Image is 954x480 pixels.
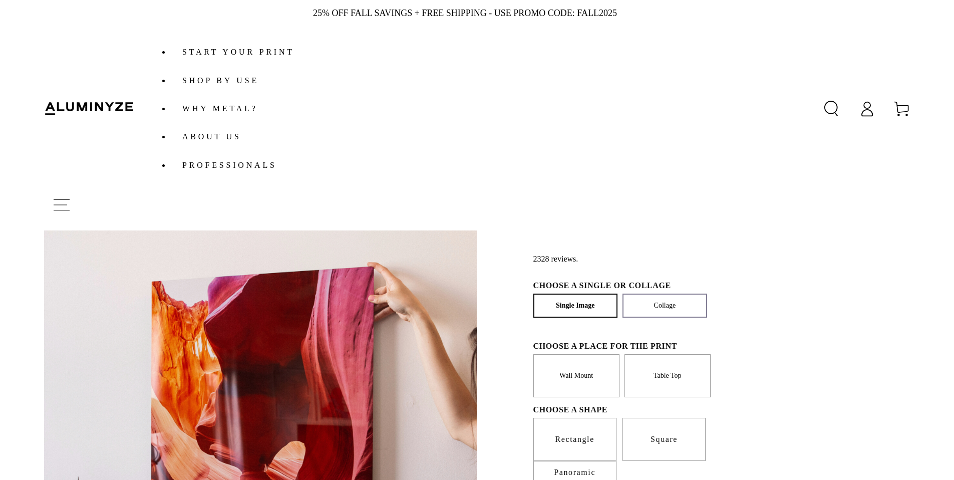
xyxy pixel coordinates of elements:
[170,95,270,123] a: Why Metal?
[182,161,277,170] span: Professionals
[624,354,711,397] label: Table Top
[313,8,617,19] span: 25% off FALL Savings + Free Shipping - Use Promo Code: FALL2025
[182,132,241,141] span: About Us
[533,340,680,352] legend: CHOOSE A PLACE FOR THE PRINT
[651,433,678,445] span: Square
[555,433,594,445] span: Rectangle
[814,91,849,126] summary: Search our site
[44,101,134,116] img: Aluminyze
[533,354,619,397] label: Wall Mount
[533,294,618,318] a: Single Image
[170,38,306,66] a: Start Your Print
[170,66,271,94] a: Shop By Use
[554,468,595,476] span: Panoramic
[170,151,289,179] a: Professionals
[533,404,674,415] legend: CHOOSE A SHAPE
[182,76,259,85] span: Shop By Use
[170,123,253,151] a: About Us
[182,48,294,57] span: Start Your Print
[44,187,79,222] summary: Menu
[622,294,707,318] a: Collage
[533,280,675,291] legend: CHOOSE A SINGLE OR COLLAGE
[182,104,258,113] span: Why Metal?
